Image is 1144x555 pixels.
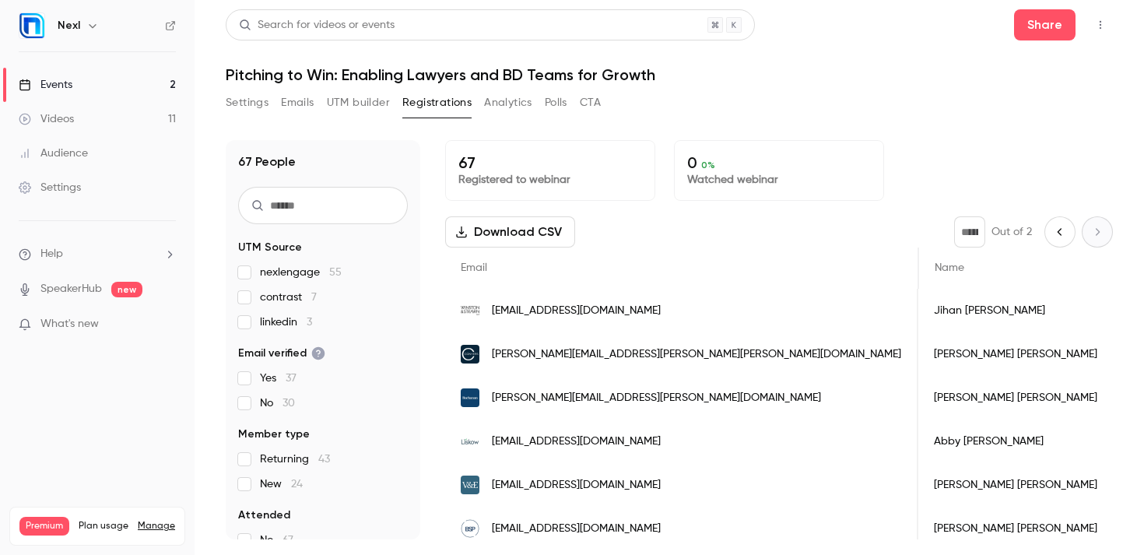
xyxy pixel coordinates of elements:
li: help-dropdown-opener [19,246,176,262]
span: contrast [260,290,317,305]
button: Previous page [1044,216,1076,248]
span: linkedin [260,314,312,330]
p: Registered to webinar [458,172,642,188]
img: Nexl [19,13,44,38]
h6: Nexl [58,18,80,33]
span: [PERSON_NAME][EMAIL_ADDRESS][PERSON_NAME][PERSON_NAME][DOMAIN_NAME] [492,346,901,363]
p: 67 [458,153,642,172]
div: Settings [19,180,81,195]
button: UTM builder [327,90,390,115]
span: Name [935,262,964,273]
img: velaw.com [461,476,479,494]
span: [EMAIL_ADDRESS][DOMAIN_NAME] [492,521,661,537]
div: Events [19,77,72,93]
span: Plan usage [79,520,128,532]
span: 67 [282,535,293,546]
span: 55 [329,267,342,278]
span: 7 [311,292,317,303]
span: [EMAIL_ADDRESS][DOMAIN_NAME] [492,477,661,494]
span: UTM Source [238,240,302,255]
span: No [260,532,293,548]
button: Registrations [402,90,472,115]
button: CTA [580,90,601,115]
img: bipc.com [461,388,479,407]
span: 37 [286,373,297,384]
button: Settings [226,90,268,115]
span: new [111,282,142,297]
span: 24 [291,479,303,490]
p: Watched webinar [687,172,871,188]
span: Returning [260,451,330,467]
h1: Pitching to Win: Enabling Lawyers and BD Teams for Growth [226,65,1113,84]
span: nexlengage [260,265,342,280]
span: 0 % [701,160,715,170]
button: Share [1014,9,1076,40]
button: Analytics [484,90,532,115]
a: Manage [138,520,175,532]
button: Download CSV [445,216,575,248]
span: 3 [307,317,312,328]
span: [EMAIL_ADDRESS][DOMAIN_NAME] [492,434,661,450]
img: conyers.com [461,345,479,364]
a: SpeakerHub [40,281,102,297]
img: winston.com [461,306,479,316]
span: Email [461,262,487,273]
span: Yes [260,371,297,386]
div: Search for videos or events [239,17,395,33]
button: Polls [545,90,567,115]
p: 0 [687,153,871,172]
div: Videos [19,111,74,127]
span: Premium [19,517,69,536]
span: Attended [238,508,290,523]
img: liskow.com [461,432,479,451]
span: [PERSON_NAME][EMAIL_ADDRESS][PERSON_NAME][DOMAIN_NAME] [492,390,821,406]
span: 30 [282,398,295,409]
span: No [260,395,295,411]
h1: 67 People [238,153,296,171]
span: What's new [40,316,99,332]
button: Emails [281,90,314,115]
span: Help [40,246,63,262]
div: Audience [19,146,88,161]
span: Email verified [238,346,325,361]
span: 43 [318,454,330,465]
span: [EMAIL_ADDRESS][DOMAIN_NAME] [492,303,661,319]
img: bsp.lu [461,519,479,538]
span: New [260,476,303,492]
p: Out of 2 [991,224,1032,240]
span: Member type [238,427,310,442]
